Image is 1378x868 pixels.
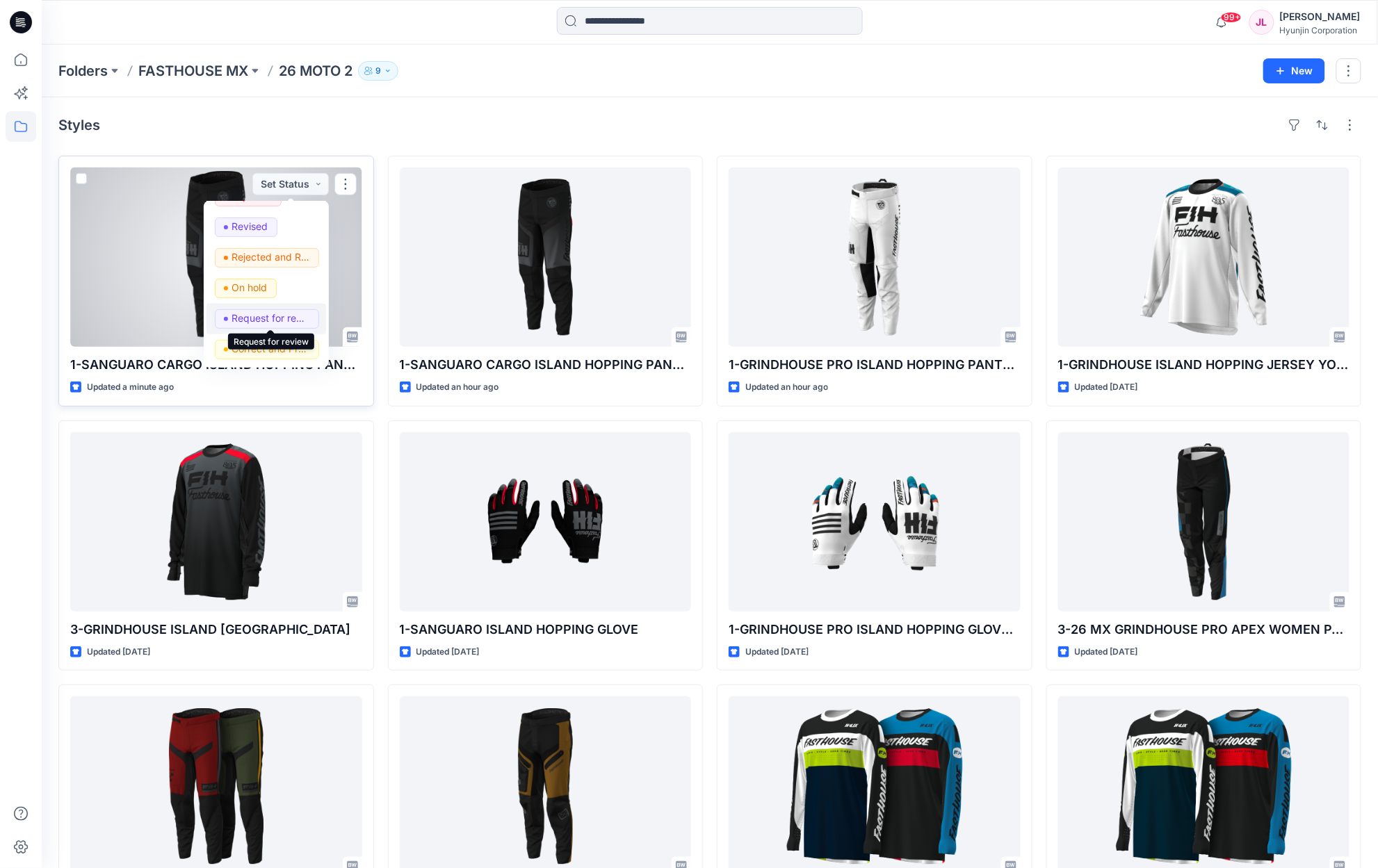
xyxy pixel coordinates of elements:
[70,432,362,612] a: 3-GRINDHOUSE ISLAND HOPPING JERSEY
[232,218,268,236] p: Revised
[87,380,174,395] p: Updated a minute ago
[232,248,310,266] p: Rejected and Resubmit
[1280,25,1361,35] div: Hyunjin Corporation
[400,167,692,347] a: 1-SANGUARO CARGO ISLAND HOPPING PANTS - BLACK SUB
[70,167,362,347] a: 1-SANGUARO CARGO ISLAND HOPPING PANTS - BLACK SUB
[729,355,1021,375] p: 1-GRINDHOUSE PRO ISLAND HOPPING PANTS YOUTH
[416,380,499,395] p: Updated an hour ago
[58,61,108,81] a: Folders
[232,279,268,297] p: On hold
[400,432,692,612] a: 1-SANGUARO ISLAND HOPPING GLOVE
[1221,12,1242,23] span: 99+
[70,355,362,375] p: 1-SANGUARO CARGO ISLAND HOPPING PANTS - BLACK SUB
[1075,645,1138,660] p: Updated [DATE]
[745,380,828,395] p: Updated an hour ago
[1075,380,1138,395] p: Updated [DATE]
[745,645,809,660] p: Updated [DATE]
[729,432,1021,612] a: 1-GRINDHOUSE PRO ISLAND HOPPING GLOVE YOUTH
[232,309,310,327] p: Request for review
[400,355,692,375] p: 1-SANGUARO CARGO ISLAND HOPPING PANTS - BLACK SUB
[87,645,150,660] p: Updated [DATE]
[70,620,362,639] p: 3-GRINDHOUSE ISLAND [GEOGRAPHIC_DATA]
[279,61,352,81] p: 26 MOTO 2
[358,61,398,81] button: 9
[232,340,310,358] p: Correct and Proceed
[375,63,381,79] p: 9
[729,620,1021,639] p: 1-GRINDHOUSE PRO ISLAND HOPPING GLOVE YOUTH
[1280,8,1361,25] div: [PERSON_NAME]
[400,620,692,639] p: 1-SANGUARO ISLAND HOPPING GLOVE
[729,167,1021,347] a: 1-GRINDHOUSE PRO ISLAND HOPPING PANTS YOUTH
[1058,167,1350,347] a: 1-GRINDHOUSE ISLAND HOPPING JERSEY YOUTH
[138,61,248,81] a: FASTHOUSE MX
[1249,10,1274,35] div: JL
[1058,355,1350,375] p: 1-GRINDHOUSE ISLAND HOPPING JERSEY YOUTH
[1058,620,1350,639] p: 3-26 MX GRINDHOUSE PRO APEX WOMEN PANTS
[1058,432,1350,612] a: 3-26 MX GRINDHOUSE PRO APEX WOMEN PANTS
[416,645,480,660] p: Updated [DATE]
[1263,58,1325,83] button: New
[58,117,100,133] h4: Styles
